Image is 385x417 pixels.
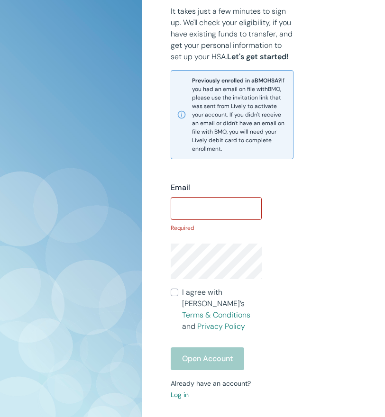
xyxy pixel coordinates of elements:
strong: Previously enrolled in a BMO HSA? [192,77,281,84]
span: If you had an email on file with BMO , please use the invitation link that was sent from Lively t... [192,76,287,153]
a: Log in [171,390,189,399]
label: Email [171,182,190,193]
p: Required [171,224,262,232]
span: I agree with [PERSON_NAME]’s and [182,287,262,332]
a: Privacy Policy [197,321,245,331]
p: It takes just a few minutes to sign up. We'll check your eligibility, if you have existing funds ... [171,6,293,63]
a: Terms & Conditions [182,310,250,320]
strong: Let's get started! [227,52,289,62]
small: Already have an account? [171,379,251,399]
